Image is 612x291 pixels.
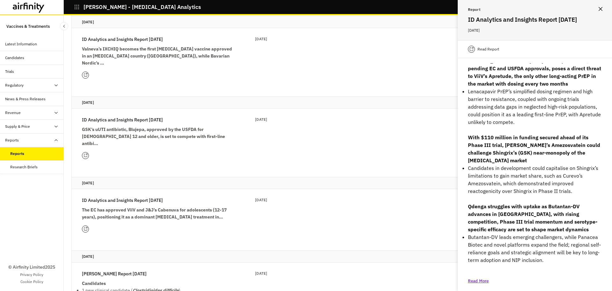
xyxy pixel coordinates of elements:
[5,69,14,74] div: Trials
[20,272,43,278] a: Privacy Policy
[82,126,225,146] strong: GSK’s uUTI antibiotic, Blujepa, approved by the USFDA for [DEMOGRAPHIC_DATA] 12 and older, is set...
[82,180,594,186] p: [DATE]
[5,41,37,47] div: Latest Information
[8,264,55,271] p: © Airfinity Limited 2025
[5,55,24,61] div: Candidates
[60,22,68,30] button: Close Sidebar
[477,46,499,52] p: Read Report
[10,164,38,170] div: Research Briefs
[468,203,597,233] strong: Qdenga struggles with uptake as Butantan-DV advances in [GEOGRAPHIC_DATA], with rising competitio...
[82,116,163,123] p: ID Analytics and Insights Report [DATE]
[468,164,602,195] p: Candidates in development could capitalise on Shingrix’s limitations to gain market share, such a...
[5,137,19,143] div: Reports
[82,36,163,43] p: ID Analytics and Insights Report [DATE]
[82,253,594,260] p: [DATE]
[255,116,267,123] p: [DATE]
[5,110,21,116] div: Revenue
[468,278,489,284] p: Read More
[6,20,50,32] p: Vaccines & Treatments
[468,27,602,34] p: [DATE]
[255,36,267,42] p: [DATE]
[5,124,30,129] div: Supply & Price
[468,233,602,264] p: Butantan-DV leads emerging challengers, while Panacea Biotec and novel platforms expand the field...
[82,99,594,106] p: [DATE]
[82,280,106,286] strong: Candidates
[5,96,46,102] div: News & Press Releases
[10,151,24,157] div: Reports
[20,279,43,285] a: Cookie Policy
[74,2,201,12] button: [PERSON_NAME] - [MEDICAL_DATA] Analytics
[82,19,594,25] p: [DATE]
[5,82,24,88] div: Regulatory
[82,197,163,204] p: ID Analytics and Insights Report [DATE]
[468,134,600,164] strong: With $110 million in funding secured ahead of its Phase III trial, [PERSON_NAME]’s Amezosvatein c...
[468,88,602,126] p: Lenacapavir PrEP’s simplified dosing regimen and high barrier to resistance, coupled with ongoing...
[255,197,267,203] p: [DATE]
[468,15,602,24] h2: ID Analytics and Insights Report [DATE]
[82,207,227,220] strong: The EC has approved ViiV and J&J’s Cabenuva for adolescents (12-17 years), positioning it as a do...
[84,4,201,10] p: [PERSON_NAME] - [MEDICAL_DATA] Analytics
[255,270,267,277] p: [DATE]
[82,270,147,277] p: [PERSON_NAME] Report [DATE]
[82,46,232,66] strong: Valneva’s IXCHIQ becomes the first [MEDICAL_DATA] vaccine approved in an [MEDICAL_DATA] country (...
